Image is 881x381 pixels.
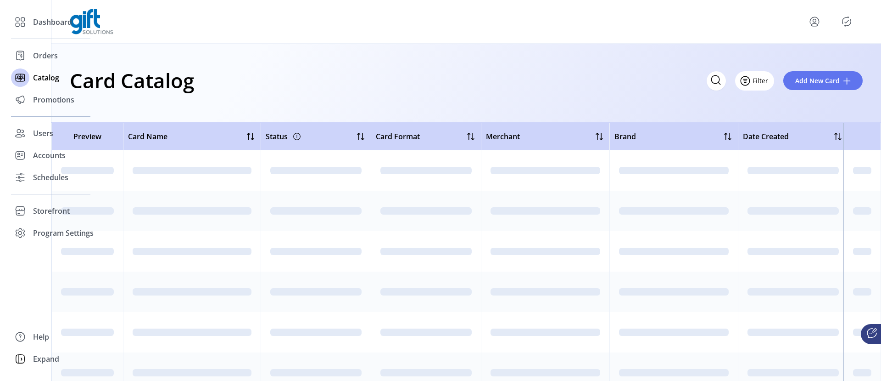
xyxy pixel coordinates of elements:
span: Date Created [743,131,789,142]
span: Add New Card [795,76,840,85]
span: Merchant [486,131,520,142]
button: Filter Button [735,71,774,91]
span: Card Format [376,131,420,142]
button: Publisher Panel [839,14,854,29]
span: Accounts [33,150,66,161]
span: Filter [753,76,768,85]
span: Card Name [128,131,167,142]
span: Expand [33,353,59,364]
span: Promotions [33,94,74,105]
button: Add New Card [783,71,863,90]
span: Help [33,331,49,342]
span: Orders [33,50,58,61]
button: menu [807,14,822,29]
span: Schedules [33,172,68,183]
span: Users [33,128,53,139]
span: Catalog [33,72,59,83]
span: Storefront [33,205,70,216]
div: Status [266,129,302,144]
input: Search [707,71,726,91]
img: logo [70,9,113,34]
span: Program Settings [33,227,94,239]
h1: Card Catalog [70,64,194,97]
span: Dashboard [33,17,72,28]
span: Brand [614,131,636,142]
